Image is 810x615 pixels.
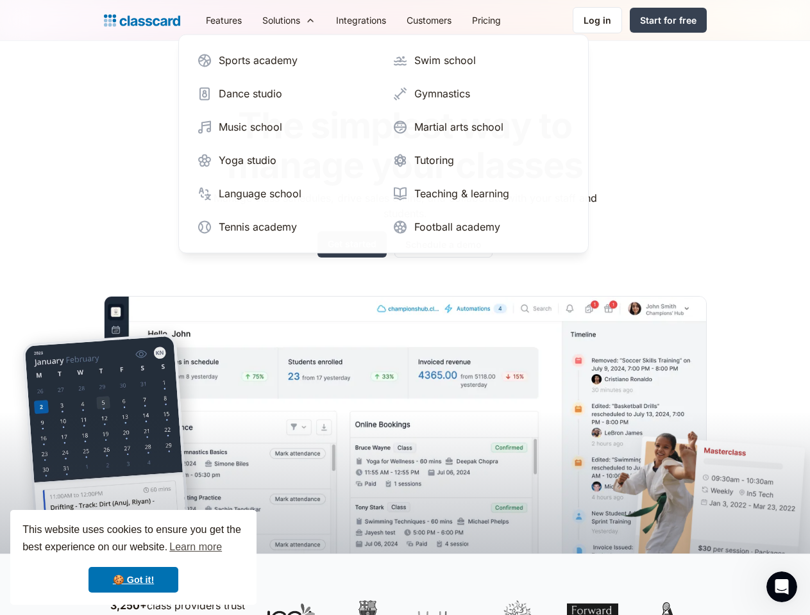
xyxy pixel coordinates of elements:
[219,152,276,168] div: Yoga studio
[414,186,509,201] div: Teaching & learning
[414,152,454,168] div: Tutoring
[192,214,380,240] a: Tennis academy
[387,181,575,206] a: Teaching & learning
[414,119,503,135] div: Martial arts school
[192,181,380,206] a: Language school
[414,53,476,68] div: Swim school
[192,81,380,106] a: Dance studio
[219,86,282,101] div: Dance studio
[104,12,180,29] a: home
[387,214,575,240] a: Football academy
[387,47,575,73] a: Swim school
[766,571,797,602] iframe: Intercom live chat
[219,53,298,68] div: Sports academy
[196,6,252,35] a: Features
[219,119,282,135] div: Music school
[414,86,470,101] div: Gymnastics
[640,13,696,27] div: Start for free
[192,47,380,73] a: Sports academy
[252,6,326,35] div: Solutions
[387,81,575,106] a: Gymnastics
[219,219,297,234] div: Tennis academy
[22,522,244,557] span: This website uses cookies to ensure you get the best experience on our website.
[192,114,380,140] a: Music school
[414,219,500,234] div: Football academy
[89,567,178,593] a: dismiss cookie message
[167,537,224,557] a: learn more about cookies
[219,186,301,201] div: Language school
[110,599,147,612] strong: 3,250+
[573,7,622,33] a: Log in
[387,147,575,173] a: Tutoring
[462,6,511,35] a: Pricing
[396,6,462,35] a: Customers
[584,13,611,27] div: Log in
[262,13,300,27] div: Solutions
[178,34,589,253] nav: Solutions
[387,114,575,140] a: Martial arts school
[10,510,257,605] div: cookieconsent
[630,8,707,33] a: Start for free
[326,6,396,35] a: Integrations
[192,147,380,173] a: Yoga studio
